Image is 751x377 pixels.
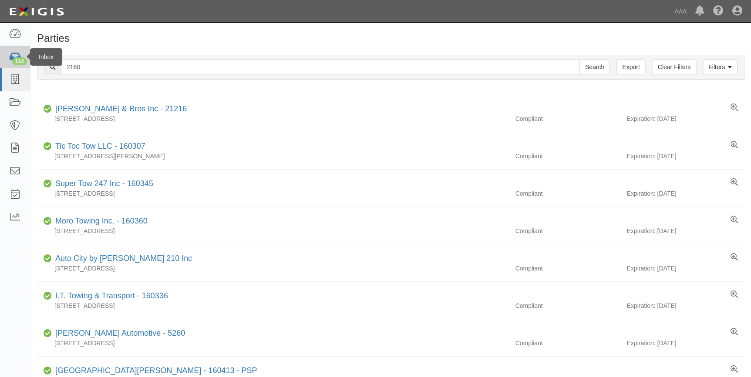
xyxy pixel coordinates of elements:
[44,218,52,224] i: Compliant
[731,178,738,187] a: View results summary
[713,6,724,17] i: Help Center - Complianz
[55,104,187,113] a: [PERSON_NAME] & Bros Inc - 21216
[44,181,52,187] i: Compliant
[52,290,168,302] div: I.T. Towing & Transport - 160336
[670,3,691,20] a: AAA
[626,264,744,273] div: Expiration: [DATE]
[37,33,744,44] h1: Parties
[37,114,509,123] div: [STREET_ADDRESS]
[61,60,580,74] input: Search
[52,216,148,227] div: Moro Towing Inc. - 160360
[509,301,626,310] div: Compliant
[731,253,738,262] a: View results summary
[37,152,509,160] div: [STREET_ADDRESS][PERSON_NAME]
[44,330,52,337] i: Compliant
[55,142,145,150] a: Tic Toc Tow LLC - 160307
[52,178,153,190] div: Super Tow 247 Inc - 160345
[731,365,738,374] a: View results summary
[626,301,744,310] div: Expiration: [DATE]
[55,291,168,300] a: I.T. Towing & Transport - 160336
[44,106,52,112] i: Compliant
[37,264,509,273] div: [STREET_ADDRESS]
[703,60,738,74] a: Filters
[44,143,52,150] i: Compliant
[52,141,145,152] div: Tic Toc Tow LLC - 160307
[731,328,738,337] a: View results summary
[731,290,738,299] a: View results summary
[52,365,257,377] div: Rancho Bernardo Towing - 160413 - PSP
[52,103,187,115] div: Adam & Bros Inc - 21216
[731,103,738,112] a: View results summary
[579,60,610,74] input: Search
[626,114,744,123] div: Expiration: [DATE]
[509,264,626,273] div: Compliant
[52,253,192,264] div: Auto City by Wright's 210 Inc
[37,189,509,198] div: [STREET_ADDRESS]
[55,329,185,337] a: [PERSON_NAME] Automotive - 5260
[626,227,744,235] div: Expiration: [DATE]
[616,60,645,74] a: Export
[37,339,509,347] div: [STREET_ADDRESS]
[731,216,738,224] a: View results summary
[509,227,626,235] div: Compliant
[626,152,744,160] div: Expiration: [DATE]
[37,227,509,235] div: [STREET_ADDRESS]
[626,339,744,347] div: Expiration: [DATE]
[509,189,626,198] div: Compliant
[55,254,192,263] a: Auto City by [PERSON_NAME] 210 Inc
[652,60,696,74] a: Clear Filters
[626,189,744,198] div: Expiration: [DATE]
[55,179,153,188] a: Super Tow 247 Inc - 160345
[509,152,626,160] div: Compliant
[55,217,148,225] a: Moro Towing Inc. - 160360
[37,301,509,310] div: [STREET_ADDRESS]
[509,339,626,347] div: Compliant
[30,48,62,66] div: Inbox
[44,293,52,299] i: Compliant
[509,114,626,123] div: Compliant
[12,57,27,65] div: 114
[52,328,185,339] div: Milstead Automotive - 5260
[44,256,52,262] i: Compliant
[7,4,67,20] img: logo-5460c22ac91f19d4615b14bd174203de0afe785f0fc80cf4dbbc73dc1793850b.png
[44,368,52,374] i: Compliant
[55,366,257,375] a: [GEOGRAPHIC_DATA][PERSON_NAME] - 160413 - PSP
[731,141,738,150] a: View results summary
